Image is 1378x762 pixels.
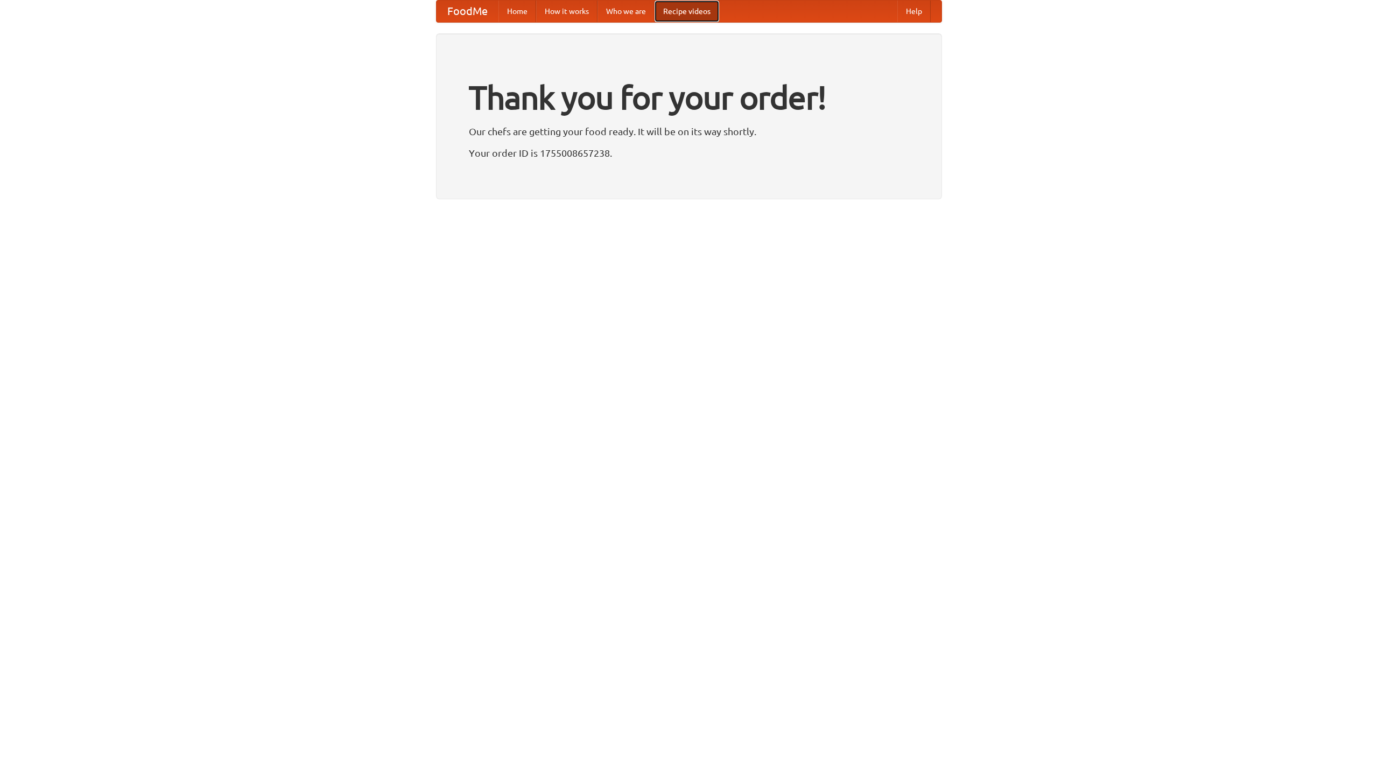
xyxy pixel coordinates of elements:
a: FoodMe [437,1,498,22]
a: Who we are [597,1,655,22]
a: Help [897,1,931,22]
a: Home [498,1,536,22]
p: Our chefs are getting your food ready. It will be on its way shortly. [469,123,909,139]
a: Recipe videos [655,1,719,22]
p: Your order ID is 1755008657238. [469,145,909,161]
a: How it works [536,1,597,22]
h1: Thank you for your order! [469,72,909,123]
